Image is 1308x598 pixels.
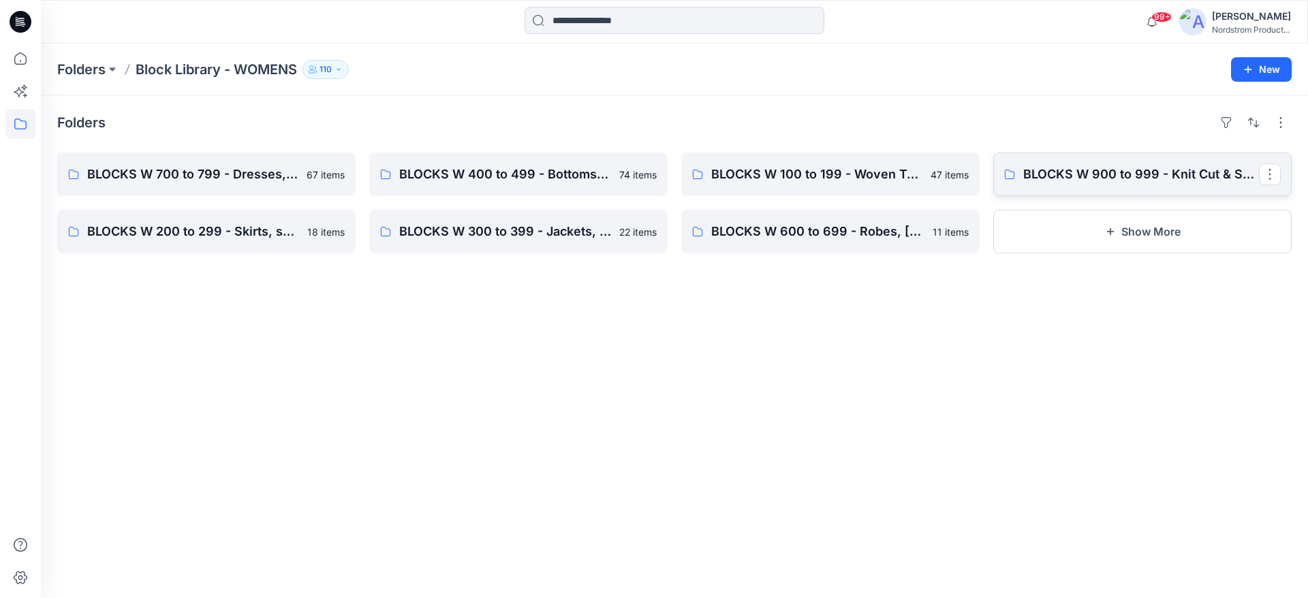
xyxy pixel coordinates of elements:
[619,168,657,182] p: 74 items
[1212,8,1291,25] div: [PERSON_NAME]
[399,222,611,241] p: BLOCKS W 300 to 399 - Jackets, Blazers, Outerwear, Sportscoat, Vest
[57,153,356,196] a: BLOCKS W 700 to 799 - Dresses, Cami's, Gowns, Chemise67 items
[369,153,668,196] a: BLOCKS W 400 to 499 - Bottoms, Shorts74 items
[1231,57,1292,82] button: New
[1023,165,1259,184] p: BLOCKS W 900 to 999 - Knit Cut & Sew Tops
[619,225,657,239] p: 22 items
[681,153,980,196] a: BLOCKS W 100 to 199 - Woven Tops, Shirts, PJ Tops47 items
[136,60,297,79] p: Block Library - WOMENS
[307,225,345,239] p: 18 items
[993,153,1292,196] a: BLOCKS W 900 to 999 - Knit Cut & Sew Tops
[933,225,969,239] p: 11 items
[931,168,969,182] p: 47 items
[369,210,668,253] a: BLOCKS W 300 to 399 - Jackets, Blazers, Outerwear, Sportscoat, Vest22 items
[711,222,924,241] p: BLOCKS W 600 to 699 - Robes, [GEOGRAPHIC_DATA]
[307,168,345,182] p: 67 items
[711,165,922,184] p: BLOCKS W 100 to 199 - Woven Tops, Shirts, PJ Tops
[57,114,106,131] h4: Folders
[57,60,106,79] a: Folders
[87,222,299,241] p: BLOCKS W 200 to 299 - Skirts, skorts, 1/2 Slip, Full Slip
[681,210,980,253] a: BLOCKS W 600 to 699 - Robes, [GEOGRAPHIC_DATA]11 items
[1151,12,1172,22] span: 99+
[1179,8,1206,35] img: avatar
[399,165,611,184] p: BLOCKS W 400 to 499 - Bottoms, Shorts
[57,210,356,253] a: BLOCKS W 200 to 299 - Skirts, skorts, 1/2 Slip, Full Slip18 items
[1212,25,1291,35] div: Nordstrom Product...
[320,62,332,77] p: 110
[87,165,298,184] p: BLOCKS W 700 to 799 - Dresses, Cami's, Gowns, Chemise
[993,210,1292,253] button: Show More
[302,60,349,79] button: 110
